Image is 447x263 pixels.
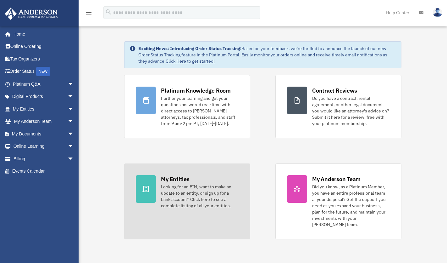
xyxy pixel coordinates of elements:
[4,90,83,103] a: Digital Productsarrow_drop_down
[68,140,80,153] span: arrow_drop_down
[161,175,189,183] div: My Entities
[85,11,92,16] a: menu
[4,53,83,65] a: Tax Organizers
[4,40,83,53] a: Online Ordering
[68,152,80,165] span: arrow_drop_down
[275,163,401,239] a: My Anderson Team Did you know, as a Platinum Member, you have an entire professional team at your...
[4,128,83,140] a: My Documentsarrow_drop_down
[4,152,83,165] a: Billingarrow_drop_down
[68,90,80,103] span: arrow_drop_down
[3,8,60,20] img: Anderson Advisors Platinum Portal
[161,87,231,94] div: Platinum Knowledge Room
[68,115,80,128] span: arrow_drop_down
[68,128,80,140] span: arrow_drop_down
[124,163,250,239] a: My Entities Looking for an EIN, want to make an update to an entity, or sign up for a bank accoun...
[275,75,401,138] a: Contract Reviews Do you have a contract, rental agreement, or other legal document you would like...
[166,58,215,64] a: Click Here to get started!
[68,78,80,91] span: arrow_drop_down
[138,46,241,51] strong: Exciting News: Introducing Order Status Tracking!
[4,65,83,78] a: Order StatusNEW
[4,103,83,115] a: My Entitiesarrow_drop_down
[161,95,239,127] div: Further your learning and get your questions answered real-time with direct access to [PERSON_NAM...
[36,67,50,76] div: NEW
[138,45,396,64] div: Based on your feedback, we're thrilled to announce the launch of our new Order Status Tracking fe...
[68,103,80,116] span: arrow_drop_down
[312,175,361,183] div: My Anderson Team
[312,184,390,228] div: Did you know, as a Platinum Member, you have an entire professional team at your disposal? Get th...
[85,9,92,16] i: menu
[4,140,83,153] a: Online Learningarrow_drop_down
[4,28,80,40] a: Home
[433,8,442,17] img: User Pic
[161,184,239,209] div: Looking for an EIN, want to make an update to an entity, or sign up for a bank account? Click her...
[4,78,83,90] a: Platinum Q&Aarrow_drop_down
[105,9,112,15] i: search
[4,115,83,128] a: My Anderson Teamarrow_drop_down
[4,165,83,178] a: Events Calendar
[124,75,250,138] a: Platinum Knowledge Room Further your learning and get your questions answered real-time with dire...
[312,87,357,94] div: Contract Reviews
[312,95,390,127] div: Do you have a contract, rental agreement, or other legal document you would like an attorney's ad...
